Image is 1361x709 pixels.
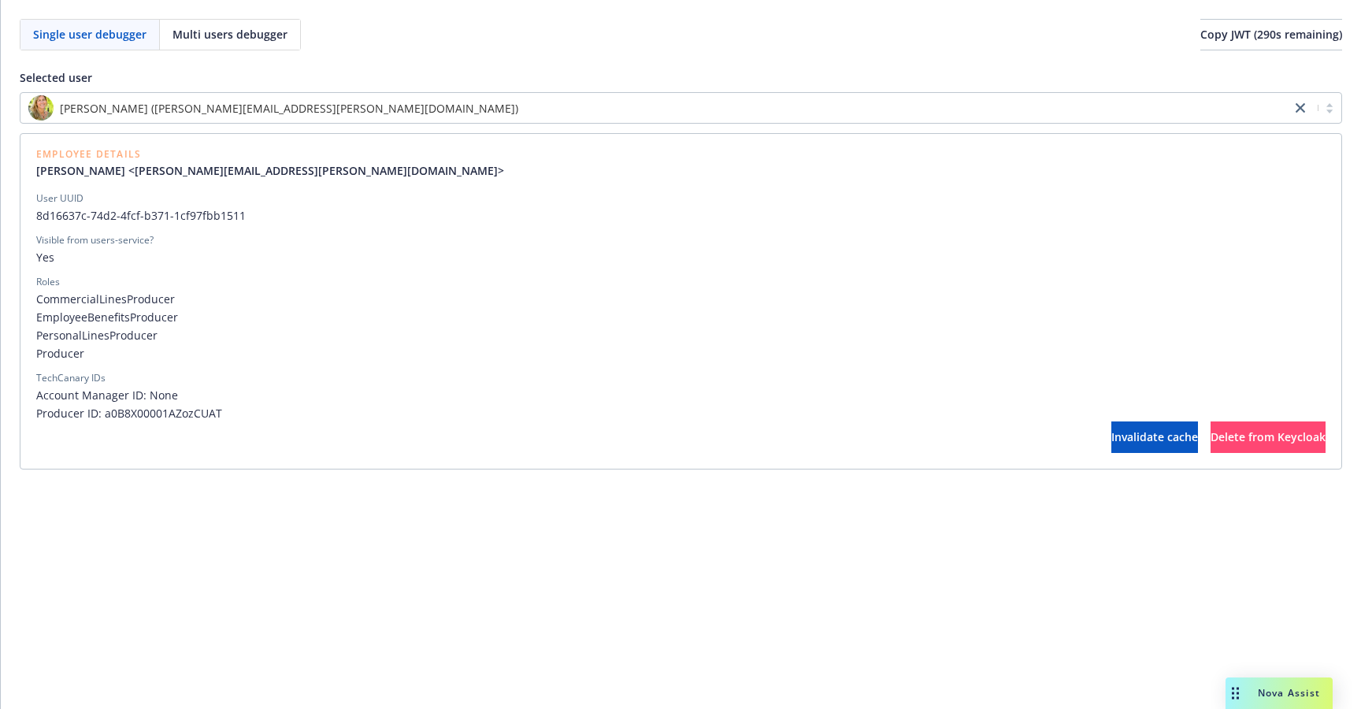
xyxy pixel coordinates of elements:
[60,100,518,117] span: [PERSON_NAME] ([PERSON_NAME][EMAIL_ADDRESS][PERSON_NAME][DOMAIN_NAME])
[36,191,83,206] div: User UUID
[36,387,1326,403] span: Account Manager ID: None
[33,26,146,43] span: Single user debugger
[36,150,517,159] span: Employee Details
[36,309,1326,325] span: EmployeeBenefitsProducer
[28,95,1283,121] span: photo[PERSON_NAME] ([PERSON_NAME][EMAIL_ADDRESS][PERSON_NAME][DOMAIN_NAME])
[1211,421,1326,453] button: Delete from Keycloak
[172,26,287,43] span: Multi users debugger
[36,371,106,385] div: TechCanary IDs
[36,207,1326,224] span: 8d16637c-74d2-4fcf-b371-1cf97fbb1511
[1111,429,1198,444] span: Invalidate cache
[28,95,54,121] img: photo
[36,291,1326,307] span: CommercialLinesProducer
[1226,677,1245,709] div: Drag to move
[36,405,1326,421] span: Producer ID: a0B8X00001AZozCUAT
[36,249,1326,265] span: Yes
[36,233,154,247] div: Visible from users-service?
[36,275,60,289] div: Roles
[1258,686,1320,700] span: Nova Assist
[36,162,517,179] a: [PERSON_NAME] <[PERSON_NAME][EMAIL_ADDRESS][PERSON_NAME][DOMAIN_NAME]>
[1200,19,1342,50] button: Copy JWT (290s remaining)
[1291,98,1310,117] a: close
[1111,421,1198,453] button: Invalidate cache
[1200,27,1342,42] span: Copy JWT ( 290 s remaining)
[36,327,1326,343] span: PersonalLinesProducer
[36,345,1326,362] span: Producer
[1211,429,1326,444] span: Delete from Keycloak
[1226,677,1333,709] button: Nova Assist
[20,70,92,85] span: Selected user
